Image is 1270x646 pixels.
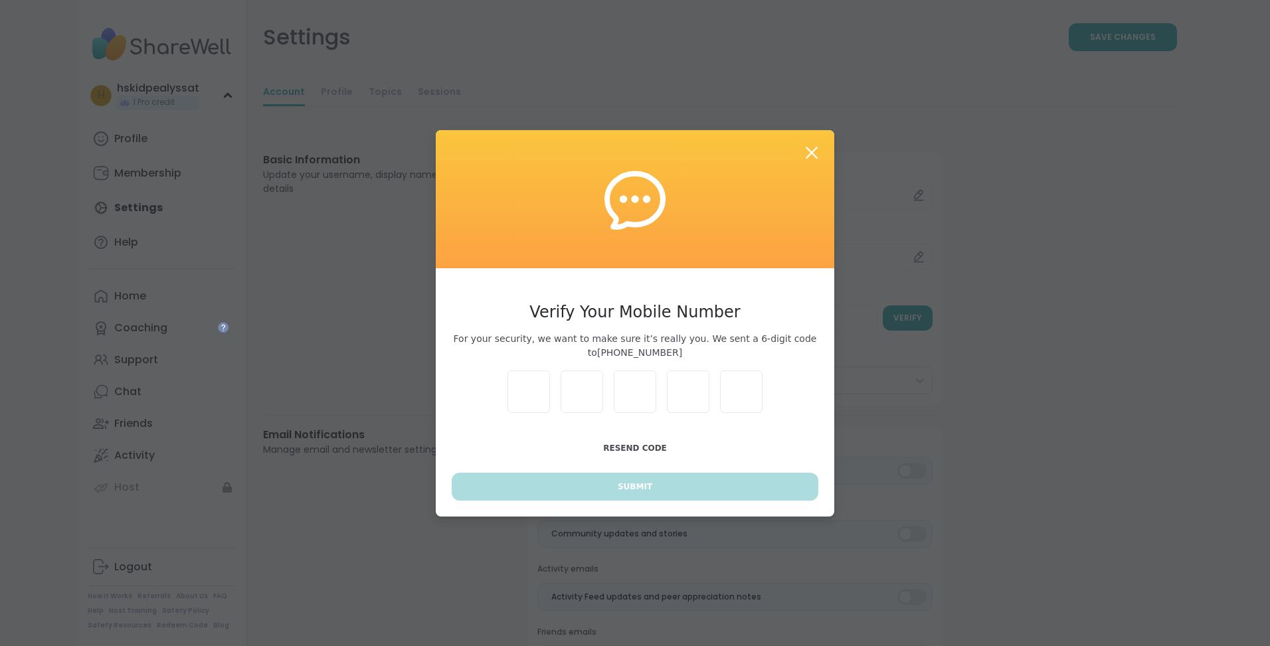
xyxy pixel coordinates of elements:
[452,300,818,324] h3: Verify Your Mobile Number
[218,322,228,333] iframe: Spotlight
[452,434,818,462] button: Resend Code
[452,332,818,360] span: For your security, we want to make sure it’s really you. We sent a 6-digit code to [PHONE_NUMBER]
[618,481,652,493] span: Submit
[452,473,818,501] button: Submit
[603,444,667,453] span: Resend Code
